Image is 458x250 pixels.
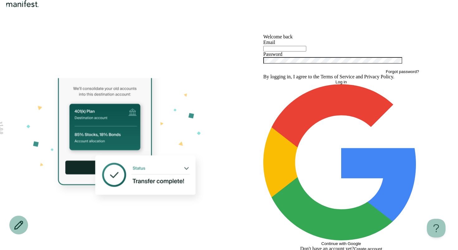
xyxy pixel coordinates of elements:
[263,74,419,80] p: By logging in, I agree to the and .
[427,219,446,238] iframe: Help Scout Beacon - Open
[263,40,275,45] label: Email
[321,241,361,246] span: Continue with Google
[263,80,419,84] button: Log in
[336,80,347,84] span: Log in
[263,51,282,57] label: Password
[263,34,419,40] h1: Welcome back
[321,74,355,79] a: Terms of Service
[364,74,393,79] a: Privacy Policy
[263,84,419,246] button: Continue with Google
[386,69,419,74] button: Forgot password?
